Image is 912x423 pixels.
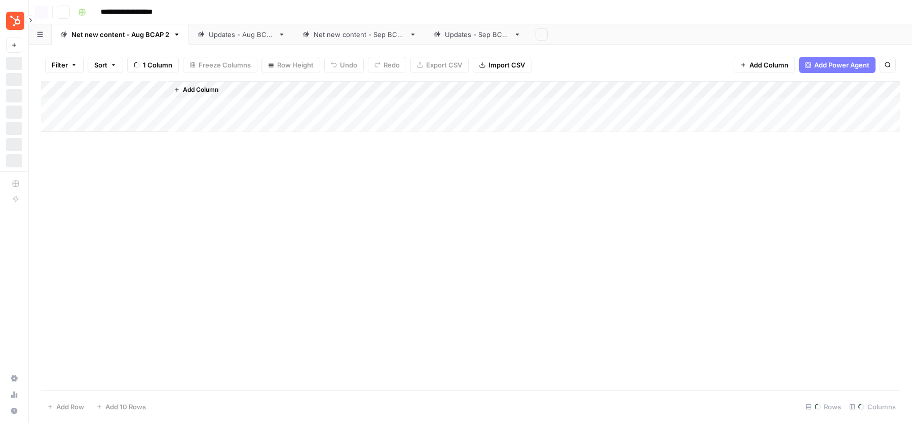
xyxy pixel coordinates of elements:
span: Filter [52,60,68,70]
button: Redo [368,57,406,73]
div: Net new content - Sep BCAP [314,29,405,40]
div: Columns [845,399,900,415]
a: Updates - Sep BCAP [425,24,529,45]
img: Blog Content Action Plan Logo [6,12,24,30]
div: Net new content - Aug BCAP 2 [71,29,169,40]
button: Undo [324,57,364,73]
button: Add Column [734,57,795,73]
span: Undo [340,60,357,70]
a: Updates - Aug BCAP [189,24,294,45]
span: Freeze Columns [199,60,251,70]
span: Import CSV [488,60,525,70]
a: Settings [6,370,22,386]
span: Add 10 Rows [105,402,146,412]
span: Add Column [183,85,218,94]
a: Usage [6,386,22,403]
button: Row Height [261,57,320,73]
button: Help + Support [6,403,22,419]
button: Add 10 Rows [90,399,152,415]
span: 1 Column [143,60,172,70]
a: Net new content - Sep BCAP [294,24,425,45]
button: Sort [88,57,123,73]
button: 1 Column [127,57,179,73]
button: Export CSV [410,57,469,73]
span: Add Column [749,60,788,70]
button: Import CSV [473,57,531,73]
button: Add Power Agent [799,57,876,73]
span: Row Height [277,60,314,70]
div: Rows [802,399,845,415]
span: Add Power Agent [814,60,869,70]
div: Updates - Sep BCAP [445,29,510,40]
button: Freeze Columns [183,57,257,73]
button: Workspace: Blog Content Action Plan [6,8,22,33]
button: Filter [45,57,84,73]
span: Redo [384,60,400,70]
span: Sort [94,60,107,70]
span: Add Row [56,402,84,412]
a: Net new content - Aug BCAP 2 [52,24,189,45]
div: Updates - Aug BCAP [209,29,274,40]
button: Add Column [170,83,222,96]
span: Export CSV [426,60,462,70]
button: Add Row [41,399,90,415]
